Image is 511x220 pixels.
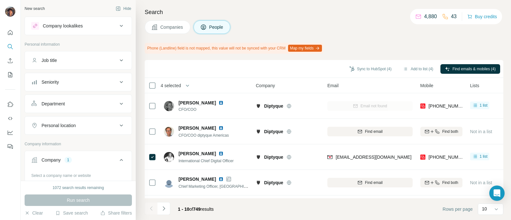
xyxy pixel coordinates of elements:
button: Find email [327,127,413,136]
button: Find both [420,127,462,136]
div: Company [42,157,61,163]
button: Company lookalikes [25,18,132,34]
span: 1 list [480,102,488,108]
button: Find email [327,178,413,187]
div: 1072 search results remaining [53,185,104,191]
span: [PERSON_NAME] [179,100,216,106]
p: 4,880 [424,13,437,20]
button: Use Surfe on LinkedIn [5,99,15,110]
span: Diptyque [264,179,283,186]
button: Find emails & mobiles (4) [440,64,500,74]
span: CFO/COO [179,107,231,112]
p: 43 [451,13,457,20]
button: Quick start [5,27,15,38]
button: Find both [420,178,462,187]
button: Search [5,41,15,52]
span: Mobile [420,82,433,89]
img: Logo of Diptyque [256,103,261,109]
img: provider prospeo logo [420,103,425,109]
span: 749 [193,207,201,212]
button: Company1 [25,152,132,170]
span: Rows per page [443,206,473,212]
div: Personal location [42,122,76,129]
span: Find emails & mobiles (4) [453,66,496,72]
img: LinkedIn logo [218,151,224,156]
img: Avatar [164,152,174,162]
button: Job title [25,53,132,68]
p: Personal information [25,42,132,47]
button: Hide [111,4,136,13]
img: LinkedIn logo [218,177,224,182]
button: Enrich CSV [5,55,15,66]
h4: Search [145,8,503,17]
span: Diptyque [264,128,283,135]
img: Avatar [164,126,174,137]
img: Avatar [164,101,174,111]
img: provider prospeo logo [420,154,425,160]
img: Avatar [5,6,15,17]
button: Add to list (4) [399,64,438,74]
div: Company lookalikes [43,23,83,29]
span: Diptyque [264,154,283,160]
button: Use Surfe API [5,113,15,124]
div: Department [42,101,65,107]
p: 10 [482,206,487,212]
button: Personal location [25,118,132,133]
span: [PERSON_NAME] [179,150,216,157]
span: 1 list [480,154,488,159]
img: provider findymail logo [327,154,332,160]
span: [EMAIL_ADDRESS][DOMAIN_NAME] [336,155,411,160]
button: Dashboard [5,127,15,138]
button: Buy credits [467,12,497,21]
span: [PERSON_NAME] [179,176,216,182]
div: Job title [42,57,57,64]
span: Lists [470,82,479,89]
span: results [178,207,214,212]
button: Map my fields [288,45,322,52]
img: Logo of Diptyque [256,129,261,134]
div: New search [25,6,45,11]
div: Phone (Landline) field is not mapped, this value will not be synced with your CRM [145,43,323,54]
span: [PERSON_NAME] [179,125,216,131]
p: Company information [25,141,132,147]
div: 1 [65,157,72,163]
span: Chief Marketing Officer, [GEOGRAPHIC_DATA] [179,184,259,189]
span: CFO/COO diptyque Americas [179,133,229,138]
button: Seniority [25,74,132,90]
img: Avatar [164,178,174,188]
span: Find email [365,129,383,134]
img: LinkedIn logo [218,100,224,105]
span: Not in a list [470,180,492,185]
span: 4 selected [161,82,181,89]
div: Open Intercom Messenger [489,186,505,201]
span: Find both [442,129,458,134]
span: People [209,24,224,30]
div: Seniority [42,79,59,85]
span: Diptyque [264,103,283,109]
img: Logo of Diptyque [256,180,261,185]
button: Clear [25,210,43,216]
span: Email [327,82,339,89]
button: Feedback [5,141,15,152]
div: Select a company name or website [31,170,125,178]
button: Navigate to next page [157,202,170,215]
span: of [189,207,193,212]
span: Find email [365,180,383,186]
span: Find both [442,180,458,186]
button: Share filters [100,210,132,216]
span: [PHONE_NUMBER] [429,103,469,109]
img: Logo of Diptyque [256,155,261,160]
span: Companies [160,24,184,30]
button: Department [25,96,132,111]
img: LinkedIn logo [218,125,224,131]
span: Not in a list [470,129,492,134]
button: Sync to HubSpot (4) [345,64,396,74]
button: My lists [5,69,15,80]
span: Company [256,82,275,89]
span: International Chief Digital Officer [179,159,234,163]
span: 1 - 10 [178,207,189,212]
span: [PHONE_NUMBER] [429,155,469,160]
button: Save search [55,210,88,216]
